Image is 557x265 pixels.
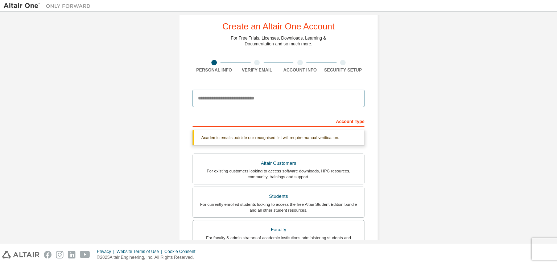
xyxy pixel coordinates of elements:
[80,251,90,258] img: youtube.svg
[97,254,200,261] p: © 2025 Altair Engineering, Inc. All Rights Reserved.
[193,67,236,73] div: Personal Info
[322,67,365,73] div: Security Setup
[197,168,360,180] div: For existing customers looking to access software downloads, HPC resources, community, trainings ...
[197,158,360,168] div: Altair Customers
[193,115,364,127] div: Account Type
[44,251,51,258] img: facebook.svg
[197,225,360,235] div: Faculty
[197,201,360,213] div: For currently enrolled students looking to access the free Altair Student Edition bundle and all ...
[197,191,360,201] div: Students
[197,235,360,246] div: For faculty & administrators of academic institutions administering students and accessing softwa...
[2,251,40,258] img: altair_logo.svg
[68,251,75,258] img: linkedin.svg
[4,2,94,9] img: Altair One
[164,249,199,254] div: Cookie Consent
[236,67,279,73] div: Verify Email
[116,249,164,254] div: Website Terms of Use
[222,22,335,31] div: Create an Altair One Account
[231,35,326,47] div: For Free Trials, Licenses, Downloads, Learning & Documentation and so much more.
[193,130,364,145] div: Academic emails outside our recognised list will require manual verification.
[97,249,116,254] div: Privacy
[56,251,63,258] img: instagram.svg
[278,67,322,73] div: Account Info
